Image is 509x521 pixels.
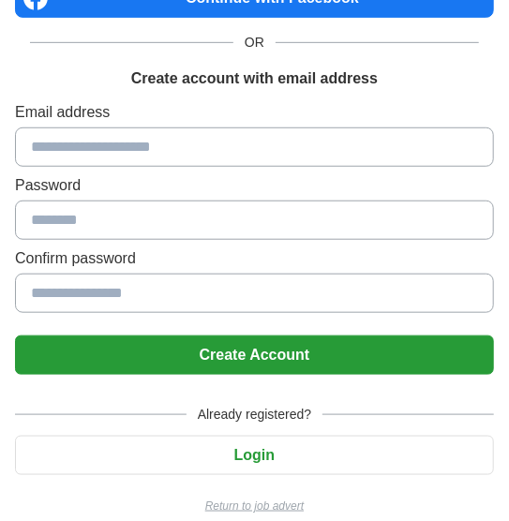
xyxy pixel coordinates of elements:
label: Password [15,174,494,197]
button: Create Account [15,335,494,375]
h1: Create account with email address [131,67,378,90]
label: Email address [15,101,494,124]
button: Login [15,436,494,475]
a: Return to job advert [15,498,494,514]
span: OR [233,33,276,52]
a: Login [15,447,494,463]
span: Already registered? [187,405,322,424]
label: Confirm password [15,247,494,270]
